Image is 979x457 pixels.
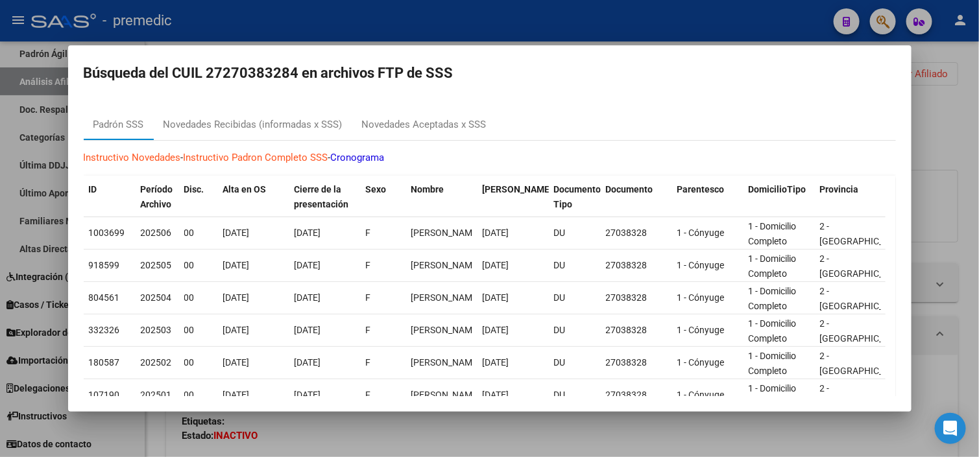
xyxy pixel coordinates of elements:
div: DU [554,290,596,305]
span: 202502 [141,357,172,368]
span: [DATE] [223,260,250,270]
div: Padrón SSS [93,117,144,132]
span: SOTELO JACINTA VIVIANA [411,260,481,270]
span: F [366,325,371,335]
span: 1 - Domicilio Completo [749,286,797,311]
span: 1 - Domicilio Completo [749,318,797,344]
span: F [366,260,371,270]
div: 27038328 [606,258,667,273]
div: DU [554,258,596,273]
div: DU [554,388,596,403]
span: 202501 [141,390,172,400]
span: [DATE] [223,292,250,303]
datatable-header-cell: Alta en OS [218,176,289,218]
datatable-header-cell: Fecha Nac. [477,176,549,218]
div: 00 [184,290,213,305]
datatable-header-cell: Parentesco [672,176,743,218]
span: 202505 [141,260,172,270]
span: Alta en OS [223,184,267,194]
span: SOTELO JACINTA VIVIANA [411,357,481,368]
span: ID [89,184,97,194]
span: [DATE] [295,390,321,400]
div: 27038328 [606,323,667,338]
span: SOTELO JACINTA VIVIANA [411,325,481,335]
span: [DATE] [483,325,509,335]
span: 1 - Cónyuge [677,228,725,238]
div: Open Intercom Messenger [935,413,966,444]
span: [DATE] [483,228,509,238]
div: DU [554,355,596,370]
span: 107190 [89,390,120,400]
div: 27038328 [606,388,667,403]
datatable-header-cell: Período Archivo [136,176,179,218]
div: 27038328 [606,226,667,240]
span: [DATE] [295,228,321,238]
span: 2 - [GEOGRAPHIC_DATA] [820,221,908,246]
span: 1 - Domicilio Completo [749,253,797,279]
span: 202503 [141,325,172,335]
datatable-header-cell: ID [84,176,136,218]
span: 804561 [89,292,120,303]
div: 00 [184,226,213,240]
span: 1003699 [89,228,125,238]
a: Cronograma [331,152,385,163]
datatable-header-cell: Provincia [815,176,886,218]
span: F [366,292,371,303]
span: DomicilioTipo [749,184,806,194]
a: Instructivo Novedades [84,152,181,163]
span: [DATE] [223,228,250,238]
span: 202504 [141,292,172,303]
span: 2 - [GEOGRAPHIC_DATA] [820,383,908,408]
div: Novedades Aceptadas x SSS [362,117,487,132]
span: Nombre [411,184,444,194]
span: SOTELO JACINTA VIVIANA [411,292,481,303]
h2: Búsqueda del CUIL 27270383284 en archivos FTP de SSS [84,61,896,86]
span: 1 - Domicilio Completo [749,351,797,376]
span: 2 - [GEOGRAPHIC_DATA] [820,286,908,311]
div: Novedades Recibidas (informadas x SSS) [163,117,343,132]
span: [DATE] [295,292,321,303]
datatable-header-cell: DomicilioTipo [743,176,815,218]
span: Documento Tipo [554,184,601,209]
div: 00 [184,258,213,273]
datatable-header-cell: Cierre de la presentación [289,176,361,218]
span: [DATE] [295,357,321,368]
span: F [366,357,371,368]
div: 00 [184,388,213,403]
p: - - [84,150,896,165]
span: Cierre de la presentación [295,184,349,209]
span: Sexo [366,184,387,194]
span: SOTELO JACINTA VIVIANA [411,390,481,400]
span: [DATE] [483,292,509,303]
div: 27038328 [606,290,667,305]
span: [DATE] [223,357,250,368]
span: F [366,390,371,400]
datatable-header-cell: Disc. [179,176,218,218]
span: [DATE] [223,390,250,400]
span: 180587 [89,357,120,368]
span: Período Archivo [141,184,173,209]
span: 1 - Cónyuge [677,325,725,335]
span: [DATE] [483,260,509,270]
span: [DATE] [483,390,509,400]
span: Documento [606,184,653,194]
span: F [366,228,371,238]
span: 332326 [89,325,120,335]
span: Disc. [184,184,204,194]
span: 1 - Cónyuge [677,260,725,270]
div: 27038328 [606,355,667,370]
datatable-header-cell: Documento [601,176,672,218]
span: 1 - Domicilio Completo [749,383,797,408]
span: 1 - Domicilio Completo [749,221,797,246]
span: Provincia [820,184,859,194]
span: 2 - [GEOGRAPHIC_DATA] [820,253,908,279]
span: 1 - Cónyuge [677,357,725,368]
span: 2 - [GEOGRAPHIC_DATA] [820,318,908,344]
span: 918599 [89,260,120,270]
span: 1 - Cónyuge [677,292,725,303]
div: DU [554,226,596,240]
span: [DATE] [295,260,321,270]
a: Instructivo Padron Completo SSS [184,152,328,163]
span: 202506 [141,228,172,238]
div: 00 [184,355,213,370]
